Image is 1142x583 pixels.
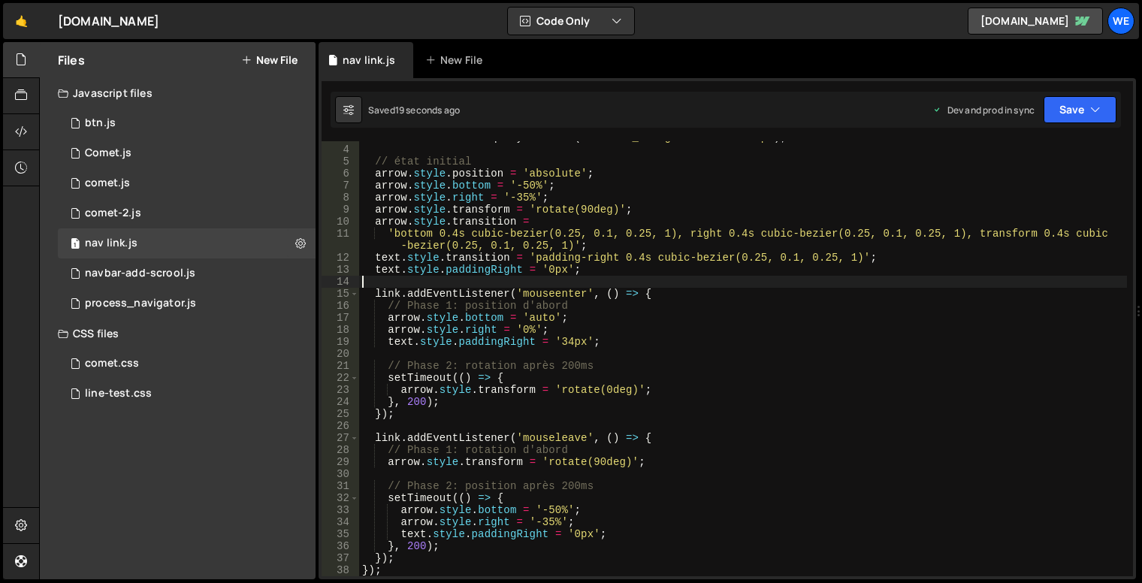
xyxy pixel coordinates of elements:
[395,104,460,116] div: 19 seconds ago
[322,336,359,348] div: 19
[58,138,316,168] div: 17167/47404.js
[322,528,359,540] div: 35
[932,104,1035,116] div: Dev and prod in sync
[322,552,359,564] div: 37
[58,168,316,198] div: 17167/47407.js
[58,349,316,379] div: 17167/47408.css
[58,12,159,30] div: [DOMAIN_NAME]
[322,396,359,408] div: 24
[322,516,359,528] div: 34
[322,348,359,360] div: 20
[58,108,316,138] div: 17167/47401.js
[85,147,131,160] div: Comet.js
[58,288,316,319] div: 17167/47466.js
[322,564,359,576] div: 38
[322,456,359,468] div: 29
[322,143,359,156] div: 4
[40,78,316,108] div: Javascript files
[322,312,359,324] div: 17
[322,492,359,504] div: 32
[85,387,152,400] div: line-test.css
[322,300,359,312] div: 16
[322,192,359,204] div: 8
[322,216,359,228] div: 10
[1044,96,1116,123] button: Save
[322,384,359,396] div: 23
[40,319,316,349] div: CSS files
[343,53,395,68] div: nav link.js
[85,357,139,370] div: comet.css
[322,276,359,288] div: 14
[322,180,359,192] div: 7
[85,267,195,280] div: navbar-add-scrool.js
[322,432,359,444] div: 27
[85,177,130,190] div: comet.js
[58,52,85,68] h2: Files
[322,408,359,420] div: 25
[322,204,359,216] div: 9
[322,504,359,516] div: 33
[322,324,359,336] div: 18
[85,116,116,130] div: btn.js
[322,360,359,372] div: 21
[322,420,359,432] div: 26
[58,228,316,258] div: 17167/47512.js
[58,379,316,409] div: 17167/47403.css
[322,372,359,384] div: 22
[322,168,359,180] div: 6
[85,297,196,310] div: process_navigator.js
[968,8,1103,35] a: [DOMAIN_NAME]
[322,228,359,252] div: 11
[322,288,359,300] div: 15
[3,3,40,39] a: 🤙
[58,198,316,228] div: 17167/47405.js
[368,104,460,116] div: Saved
[322,252,359,264] div: 12
[322,468,359,480] div: 30
[508,8,634,35] button: Code Only
[322,156,359,168] div: 5
[322,480,359,492] div: 31
[322,444,359,456] div: 28
[241,54,298,66] button: New File
[322,540,359,552] div: 36
[322,264,359,276] div: 13
[58,258,316,288] div: 17167/47443.js
[85,207,141,220] div: comet-2.js
[425,53,488,68] div: New File
[85,237,137,250] div: nav link.js
[1107,8,1134,35] a: We
[71,239,80,251] span: 1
